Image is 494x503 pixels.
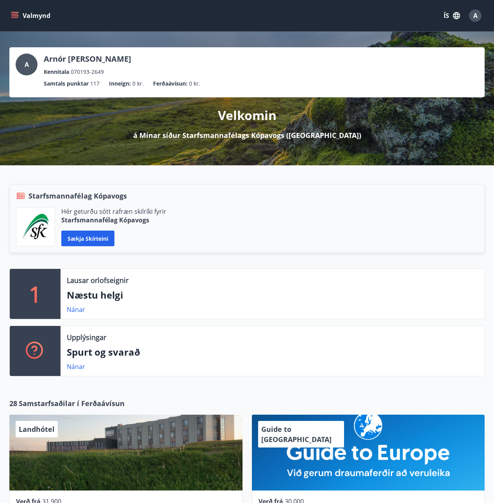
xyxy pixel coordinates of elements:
[9,9,54,23] button: menu
[67,332,106,342] p: Upplýsingar
[473,11,478,20] span: A
[90,79,100,88] span: 117
[67,275,128,285] p: Lausar orlofseignir
[466,6,485,25] button: A
[261,424,332,444] span: Guide to [GEOGRAPHIC_DATA]
[133,130,361,140] p: á Mínar síður Starfsmannafélags Kópavogs ([GEOGRAPHIC_DATA])
[153,79,187,88] p: Ferðaávísun :
[19,398,125,408] span: Samstarfsaðilar í Ferðaávísun
[22,214,49,240] img: x5MjQkxwhnYn6YREZUTEa9Q4KsBUeQdWGts9Dj4O.png
[71,68,104,76] span: 070193-2649
[29,279,41,309] p: 1
[25,60,29,69] span: A
[44,79,89,88] p: Samtals punktar
[61,216,166,224] p: Starfsmannafélag Kópavogs
[218,107,276,124] p: Velkomin
[132,79,144,88] span: 0 kr.
[109,79,131,88] p: Inneign :
[67,288,478,302] p: Næstu helgi
[44,54,131,64] p: Arnór [PERSON_NAME]
[9,398,17,408] span: 28
[67,362,85,371] a: Nánar
[67,305,85,314] a: Nánar
[67,345,478,359] p: Spurt og svarað
[189,79,200,88] span: 0 kr.
[29,191,127,201] span: Starfsmannafélag Kópavogs
[439,9,464,23] button: ÍS
[44,68,69,76] p: Kennitala
[61,207,166,216] p: Hér geturðu sótt rafræn skilríki fyrir
[19,424,55,434] span: Landhótel
[61,231,114,246] button: Sækja skírteini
